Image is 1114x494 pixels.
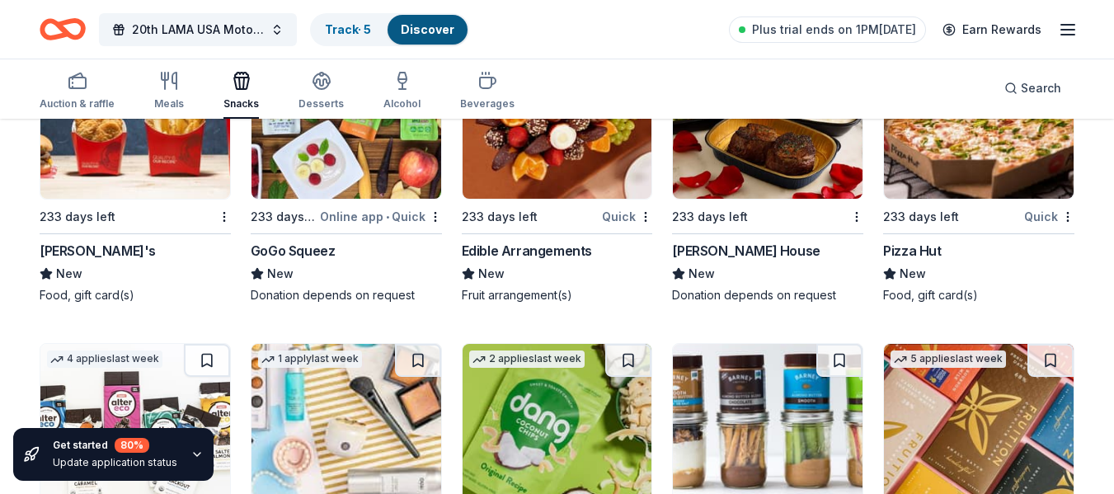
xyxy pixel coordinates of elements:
[462,207,538,227] div: 233 days left
[469,351,585,368] div: 2 applies last week
[40,41,231,303] a: Image for Wendy's233 days left[PERSON_NAME]'sNewFood, gift card(s)
[891,351,1006,368] div: 5 applies last week
[258,351,362,368] div: 1 apply last week
[478,264,505,284] span: New
[933,15,1051,45] a: Earn Rewards
[251,41,442,303] a: Image for GoGo Squeez3 applieslast week233 days leftOnline app•QuickGoGo SqueezNewDonation depend...
[883,207,959,227] div: 233 days left
[883,287,1074,303] div: Food, gift card(s)
[251,207,317,227] div: 233 days left
[729,16,926,43] a: Plus trial ends on 1PM[DATE]
[40,241,156,261] div: [PERSON_NAME]'s
[53,456,177,469] div: Update application status
[99,13,297,46] button: 20th LAMA USA Motor Touring Rally
[47,351,162,368] div: 4 applies last week
[251,287,442,303] div: Donation depends on request
[672,207,748,227] div: 233 days left
[298,64,344,119] button: Desserts
[462,41,653,303] a: Image for Edible Arrangements233 days leftQuickEdible ArrangementsNewFruit arrangement(s)
[884,42,1074,199] img: Image for Pizza Hut
[383,97,421,111] div: Alcohol
[40,207,115,227] div: 233 days left
[40,42,230,199] img: Image for Wendy's
[223,97,259,111] div: Snacks
[115,438,149,453] div: 80 %
[672,41,863,303] a: Image for Ruth's Chris Steak House233 days left[PERSON_NAME] HouseNewDonation depends on request
[154,64,184,119] button: Meals
[462,241,592,261] div: Edible Arrangements
[401,22,454,36] a: Discover
[460,97,515,111] div: Beverages
[154,97,184,111] div: Meals
[56,264,82,284] span: New
[1021,78,1061,98] span: Search
[883,241,941,261] div: Pizza Hut
[1024,206,1074,227] div: Quick
[673,42,863,199] img: Image for Ruth's Chris Steak House
[251,241,336,261] div: GoGo Squeez
[40,97,115,111] div: Auction & raffle
[672,241,820,261] div: [PERSON_NAME] House
[689,264,715,284] span: New
[463,42,652,199] img: Image for Edible Arrangements
[223,64,259,119] button: Snacks
[462,287,653,303] div: Fruit arrangement(s)
[40,64,115,119] button: Auction & raffle
[386,210,389,223] span: •
[383,64,421,119] button: Alcohol
[752,20,916,40] span: Plus trial ends on 1PM[DATE]
[310,13,469,46] button: Track· 5Discover
[40,287,231,303] div: Food, gift card(s)
[602,206,652,227] div: Quick
[320,206,442,227] div: Online app Quick
[298,97,344,111] div: Desserts
[991,72,1074,105] button: Search
[132,20,264,40] span: 20th LAMA USA Motor Touring Rally
[672,287,863,303] div: Donation depends on request
[900,264,926,284] span: New
[40,10,86,49] a: Home
[251,42,441,199] img: Image for GoGo Squeez
[53,438,177,453] div: Get started
[460,64,515,119] button: Beverages
[325,22,371,36] a: Track· 5
[883,41,1074,303] a: Image for Pizza Hut233 days leftQuickPizza HutNewFood, gift card(s)
[267,264,294,284] span: New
